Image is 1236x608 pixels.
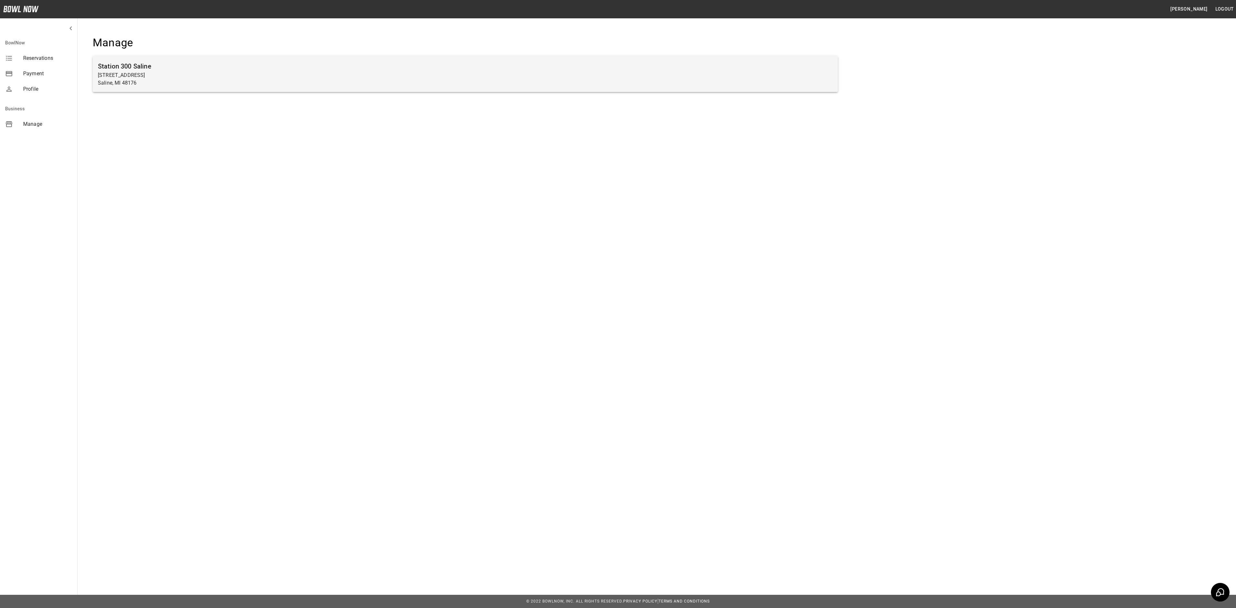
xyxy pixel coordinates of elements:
[623,599,657,603] a: Privacy Policy
[98,61,833,71] h6: Station 300 Saline
[1168,3,1210,15] button: [PERSON_NAME]
[1213,3,1236,15] button: Logout
[23,70,72,78] span: Payment
[23,120,72,128] span: Manage
[526,599,623,603] span: © 2022 BowlNow, Inc. All Rights Reserved.
[98,79,833,87] p: Saline, MI 48176
[23,54,72,62] span: Reservations
[93,36,838,50] h4: Manage
[659,599,710,603] a: Terms and Conditions
[98,71,833,79] p: [STREET_ADDRESS]
[3,6,39,12] img: logo
[23,85,72,93] span: Profile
